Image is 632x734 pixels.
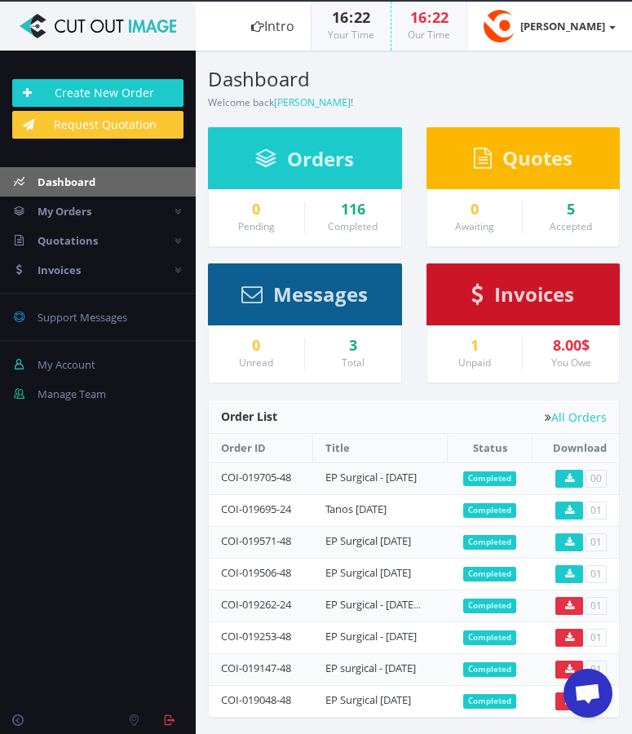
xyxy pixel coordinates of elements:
[221,533,291,548] a: COI-019571-48
[221,338,292,354] a: 0
[448,434,533,462] th: Status
[551,356,591,369] small: You Owe
[354,7,370,27] span: 22
[235,2,311,51] a: Intro
[325,565,411,580] a: EP Surgical [DATE]
[502,144,572,171] span: Quotes
[463,599,516,613] span: Completed
[463,630,516,645] span: Completed
[440,338,510,354] a: 1
[239,356,273,369] small: Unread
[221,565,291,580] a: COI-019506-48
[255,155,354,170] a: Orders
[535,338,607,354] div: 8.00$
[313,434,448,462] th: Title
[463,503,516,518] span: Completed
[221,692,291,707] a: COI-019048-48
[325,661,416,675] a: EP surgical - [DATE]
[328,28,374,42] small: Your Time
[440,201,510,218] a: 0
[221,201,292,218] a: 0
[325,533,411,548] a: EP Surgical [DATE]
[221,409,277,424] span: Order List
[12,79,183,107] a: Create New Order
[474,154,572,169] a: Quotes
[221,597,291,612] a: COI-019262-24
[332,7,348,27] span: 16
[325,692,411,707] a: EP Surgical [DATE]
[328,219,378,233] small: Completed
[410,7,426,27] span: 16
[325,502,387,516] a: Tanos [DATE]
[463,694,516,709] span: Completed
[12,14,183,38] img: Cut Out Image
[463,471,516,486] span: Completed
[317,338,389,354] div: 3
[238,219,275,233] small: Pending
[12,111,183,139] a: Request Quotation
[467,2,632,51] a: [PERSON_NAME]
[221,629,291,643] a: COI-019253-48
[463,535,516,550] span: Completed
[287,145,354,172] span: Orders
[484,10,516,42] img: 39310d4b630bd5b76b4a1044e4d5bb8a
[563,669,612,718] div: Open chat
[209,434,313,462] th: Order ID
[208,69,402,90] h3: Dashboard
[317,201,389,218] a: 116
[535,201,607,218] a: 5
[38,233,98,248] span: Quotations
[342,356,365,369] small: Total
[38,310,127,325] span: Support Messages
[325,629,417,643] a: EP Surgical - [DATE]
[494,281,574,307] span: Invoices
[38,204,91,219] span: My Orders
[325,470,417,484] a: EP Surgical - [DATE]
[455,219,494,233] small: Awaiting
[463,662,516,677] span: Completed
[208,95,353,109] small: Welcome back !
[426,7,432,27] span: :
[432,7,449,27] span: 22
[38,175,95,189] span: Dashboard
[533,434,619,462] th: Download
[274,95,351,109] a: [PERSON_NAME]
[471,290,574,305] a: Invoices
[38,387,106,401] span: Manage Team
[221,470,291,484] a: COI-019705-48
[348,7,354,27] span: :
[38,357,95,372] span: My Account
[221,661,291,675] a: COI-019147-48
[38,263,81,277] span: Invoices
[463,567,516,581] span: Completed
[520,19,605,33] strong: [PERSON_NAME]
[241,290,368,305] a: Messages
[408,28,450,42] small: Our Time
[545,411,607,423] a: All Orders
[273,281,368,307] span: Messages
[221,502,291,516] a: COI-019695-24
[458,356,491,369] small: Unpaid
[550,219,592,233] small: Accepted
[325,597,437,612] a: EP Surgical - [DATE] V23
